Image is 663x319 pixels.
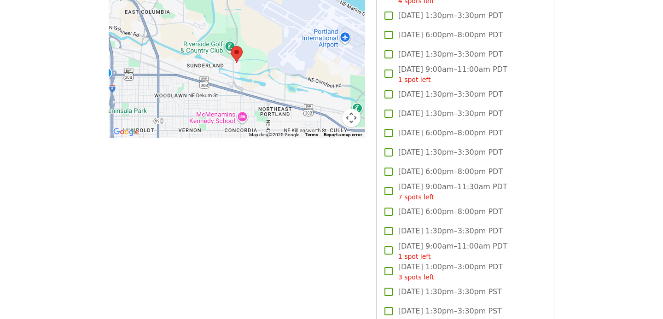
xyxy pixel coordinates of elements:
a: Terms (opens in new tab) [305,132,318,137]
span: 7 spots left [398,193,434,201]
button: Map camera controls [342,109,361,127]
span: [DATE] 1:30pm–3:30pm PDT [398,147,503,158]
span: [DATE] 6:00pm–8:00pm PDT [398,29,503,41]
span: 1 spot left [398,253,431,260]
span: [DATE] 6:00pm–8:00pm PDT [398,166,503,177]
span: [DATE] 1:30pm–3:30pm PDT [398,10,503,21]
span: [DATE] 6:00pm–8:00pm PDT [398,128,503,139]
img: Google [111,126,141,138]
span: [DATE] 1:30pm–3:30pm PST [398,286,502,297]
span: 1 spot left [398,76,431,83]
span: [DATE] 9:00am–11:00am PDT [398,241,507,261]
span: [DATE] 1:30pm–3:30pm PST [398,306,502,317]
span: [DATE] 1:30pm–3:30pm PDT [398,89,503,100]
span: 3 spots left [398,273,434,281]
span: [DATE] 1:00pm–3:00pm PDT [398,261,503,282]
span: [DATE] 1:30pm–3:30pm PDT [398,226,503,237]
span: [DATE] 6:00pm–8:00pm PDT [398,206,503,217]
span: [DATE] 9:00am–11:30am PDT [398,181,507,202]
a: Open this area in Google Maps (opens a new window) [111,126,141,138]
a: Report a map error [324,132,362,137]
span: [DATE] 1:30pm–3:30pm PDT [398,49,503,60]
span: [DATE] 1:30pm–3:30pm PDT [398,108,503,119]
span: Map data ©2025 Google [249,132,299,137]
span: [DATE] 9:00am–11:00am PDT [398,64,507,85]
